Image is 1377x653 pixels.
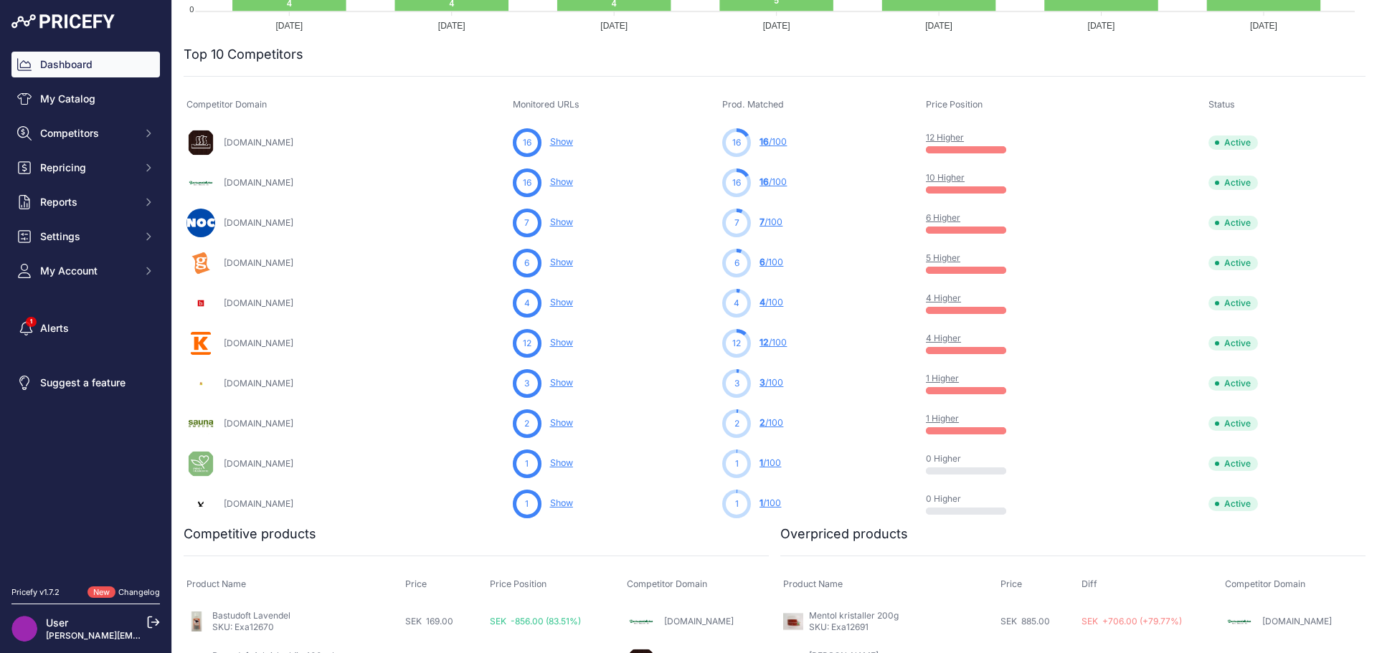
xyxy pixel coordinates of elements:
tspan: [DATE] [275,21,303,31]
span: Active [1208,135,1258,150]
a: 4 Higher [926,333,961,343]
span: Competitor Domain [1225,578,1305,589]
span: 12 [760,337,769,348]
a: User [46,616,68,629]
tspan: [DATE] [1088,21,1115,31]
span: Status [1208,99,1235,110]
a: Show [550,216,573,227]
span: 16 [523,176,531,189]
a: Show [550,377,573,388]
img: Pricefy Logo [11,14,115,29]
a: Show [550,417,573,428]
div: Pricefy v1.7.2 [11,586,60,599]
a: My Catalog [11,86,160,112]
span: Prod. Matched [722,99,784,110]
a: [PERSON_NAME][EMAIL_ADDRESS][DOMAIN_NAME] [46,630,267,641]
span: 7 [760,216,765,227]
span: SEK 169.00 [405,616,453,626]
span: 1 [760,457,763,468]
span: Active [1208,457,1258,471]
span: SEK +706.00 (+79.77%) [1082,616,1182,626]
span: Competitor Domain [186,99,267,110]
a: [DOMAIN_NAME] [224,257,293,268]
a: 1/100 [760,497,781,508]
span: 1 [525,457,529,470]
span: Price Position [490,578,546,589]
p: 0 Higher [926,493,1018,505]
span: Active [1208,256,1258,270]
span: Product Name [186,578,246,589]
button: Competitors [11,120,160,146]
span: Active [1208,497,1258,511]
a: [DOMAIN_NAME] [224,458,293,469]
a: [DOMAIN_NAME] [224,338,293,348]
a: 16/100 [760,136,787,147]
span: Price Position [926,99,983,110]
span: Monitored URLs [513,99,579,110]
span: SEK -856.00 (83.51%) [490,616,581,626]
a: Show [550,136,573,147]
tspan: [DATE] [763,21,790,31]
span: Product Name [783,578,843,589]
span: 7 [734,216,739,229]
a: [DOMAIN_NAME] [224,297,293,308]
a: 2/100 [760,417,783,428]
a: 3/100 [760,377,783,388]
a: [DOMAIN_NAME] [224,378,293,389]
span: 1 [525,497,529,510]
tspan: 0 [189,5,194,14]
button: Settings [11,224,160,249]
a: [DOMAIN_NAME] [224,217,293,228]
span: Price [405,578,427,589]
span: New [87,586,115,599]
span: 3 [524,377,529,390]
a: 1/100 [760,457,781,468]
span: 4 [760,297,765,308]
a: Bastudoft Lavendel [212,610,290,621]
a: 12/100 [760,337,787,348]
a: 7/100 [760,216,782,227]
a: 1 Higher [926,413,959,424]
a: 5 Higher [926,252,960,263]
nav: Sidebar [11,52,160,569]
a: Show [550,257,573,267]
a: Show [550,297,573,308]
span: 3 [760,377,765,388]
h2: Overpriced products [780,524,908,544]
span: 1 [735,457,739,470]
span: 1 [760,497,763,508]
span: 1 [735,497,739,510]
span: Competitor Domain [627,578,707,589]
a: [DOMAIN_NAME] [224,137,293,148]
span: Active [1208,416,1258,431]
a: Show [550,337,573,348]
span: Active [1208,336,1258,351]
span: 12 [732,337,741,350]
a: Changelog [118,587,160,597]
tspan: [DATE] [925,21,952,31]
a: 12 Higher [926,132,964,143]
h2: Competitive products [184,524,316,544]
tspan: [DATE] [600,21,628,31]
span: 2 [760,417,765,428]
span: Reports [40,195,134,209]
a: [DOMAIN_NAME] [224,498,293,509]
span: 7 [524,216,529,229]
a: Dashboard [11,52,160,77]
button: Reports [11,189,160,215]
span: SEK 885.00 [1000,616,1050,626]
button: My Account [11,258,160,284]
span: 16 [732,136,741,149]
h2: Top 10 Competitors [184,44,303,65]
a: Show [550,176,573,187]
a: [DOMAIN_NAME] [664,616,734,626]
span: Active [1208,296,1258,310]
span: 12 [523,337,531,350]
a: 6/100 [760,257,783,267]
a: [DOMAIN_NAME] [224,418,293,429]
span: 16 [523,136,531,149]
span: 2 [524,417,529,430]
span: 3 [734,377,739,390]
span: 16 [732,176,741,189]
button: Repricing [11,155,160,181]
